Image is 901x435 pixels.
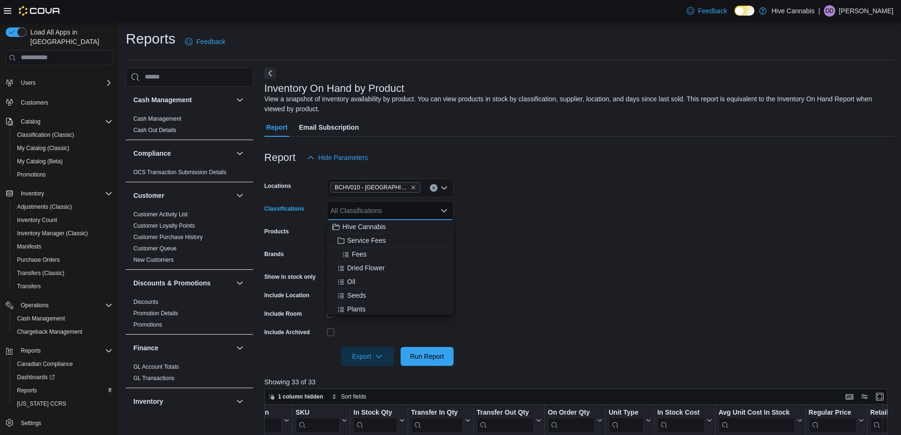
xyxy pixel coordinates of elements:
span: Reports [21,347,41,355]
a: Classification (Classic) [13,129,78,141]
div: Classification [226,408,281,433]
a: Dashboards [13,372,59,383]
a: Cash Out Details [133,127,176,133]
a: Transfers (Classic) [13,267,68,279]
div: Transfer Out Qty [477,408,534,433]
button: Inventory Count [9,213,116,227]
span: Adjustments (Classic) [17,203,72,211]
h1: Reports [126,29,175,48]
span: Inventory [17,188,113,199]
span: Dried Flower [347,263,385,273]
div: Discounts & Promotions [126,296,253,334]
button: Promotions [9,168,116,181]
button: Canadian Compliance [9,357,116,371]
span: Inventory [21,190,44,197]
span: Manifests [13,241,113,252]
span: OCS Transaction Submission Details [133,169,227,176]
button: Next [264,68,276,79]
button: Oil [327,275,454,289]
div: Classification [226,408,281,417]
button: Chargeback Management [9,325,116,338]
label: Locations [264,182,291,190]
span: Transfers [13,281,113,292]
button: Catalog [2,115,116,128]
button: Inventory [17,188,48,199]
label: Products [264,228,289,235]
span: Operations [17,300,113,311]
label: Include Location [264,292,309,299]
label: Show in stock only [264,273,316,281]
div: In Stock Cost [657,408,704,417]
button: HIve Cannabis [327,220,454,234]
span: New Customers [133,256,174,264]
button: Cash Management [234,94,245,106]
div: SKU URL [296,408,340,433]
button: [US_STATE] CCRS [9,397,116,410]
button: Transfer Out Qty [477,408,542,433]
p: | [818,5,820,17]
button: Plants [327,302,454,316]
span: Classification (Classic) [17,131,74,139]
span: Transfers (Classic) [13,267,113,279]
a: [US_STATE] CCRS [13,398,70,409]
button: Regular Price [808,408,864,433]
span: HIve Cannabis [342,222,386,231]
button: 1 column hidden [265,391,327,402]
span: Feedback [698,6,727,16]
button: Operations [2,299,116,312]
a: Customer Loyalty Points [133,222,195,229]
a: Manifests [13,241,45,252]
span: Users [21,79,35,87]
div: In Stock Cost [657,408,704,433]
span: My Catalog (Classic) [13,142,113,154]
div: Avg Unit Cost In Stock [718,408,795,417]
span: Reports [17,387,37,394]
button: Hide Parameters [303,148,372,167]
button: SKU [296,408,347,433]
button: Settings [2,416,116,430]
span: Export [347,347,388,366]
span: My Catalog (Beta) [17,158,63,165]
span: Inventory Count [17,216,57,224]
button: Manifests [9,240,116,253]
div: Damian DeBaie [824,5,835,17]
span: Promotions [17,171,46,178]
span: Promotion Details [133,310,178,317]
span: Users [17,77,113,89]
button: Remove BCHV010 - Port Alberni from selection in this group [411,185,416,190]
div: Avg Unit Cost In Stock [718,408,795,433]
h3: Report [264,152,296,163]
span: Inventory Count [13,214,113,226]
a: Customer Purchase History [133,234,203,240]
a: Discounts [133,299,158,305]
a: Promotions [13,169,50,180]
span: Feedback [196,37,225,46]
span: Dashboards [13,372,113,383]
span: GL Account Totals [133,363,179,371]
span: Customers [17,96,113,108]
div: Cash Management [126,113,253,140]
button: Cash Management [133,95,232,105]
span: BCHV010 - Port Alberni [331,182,420,193]
a: Customer Activity List [133,211,188,218]
button: Discounts & Promotions [234,277,245,289]
span: Sort fields [341,393,366,400]
h3: Discounts & Promotions [133,278,210,288]
a: GL Transactions [133,375,175,382]
span: Customer Queue [133,245,176,252]
button: Seeds [327,289,454,302]
span: Transfers [17,283,41,290]
span: Settings [17,417,113,429]
div: View a snapshot of inventory availability by product. You can view products in stock by classific... [264,94,890,114]
button: Keyboard shortcuts [844,391,855,402]
span: Manifests [17,243,41,250]
div: Finance [126,361,253,388]
span: Dashboards [17,373,55,381]
a: Promotion Details [133,310,178,317]
button: In Stock Qty [353,408,405,433]
div: Regular Price [808,408,856,433]
button: Inventory [133,397,232,406]
span: Report [266,118,288,137]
